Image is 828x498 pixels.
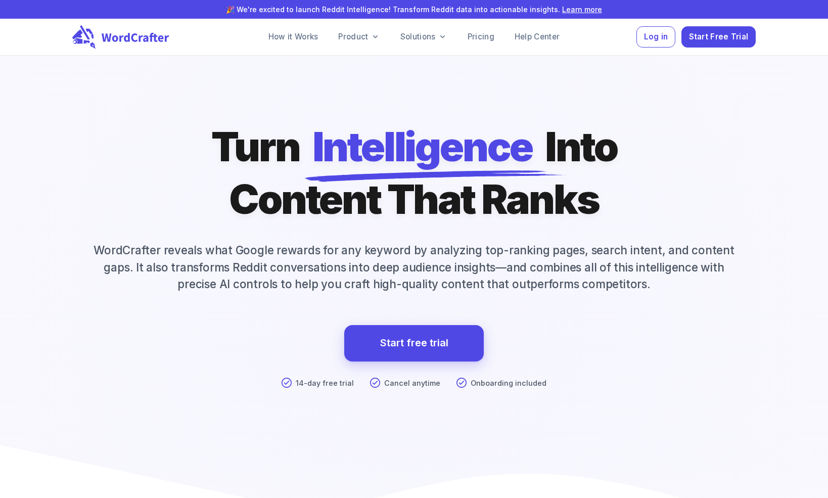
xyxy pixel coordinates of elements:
[459,27,502,47] a: Pricing
[644,30,668,44] span: Log in
[380,334,448,352] a: Start free trial
[384,378,440,389] p: Cancel anytime
[507,27,568,47] a: Help Center
[211,120,617,225] h1: Turn Into Content That Ranks
[689,30,749,44] span: Start Free Trial
[296,378,354,389] p: 14-day free trial
[330,27,388,47] a: Product
[471,378,546,389] p: Onboarding included
[392,27,455,47] a: Solutions
[681,26,756,48] button: Start Free Trial
[636,26,675,48] button: Log in
[260,27,327,47] a: How it Works
[562,5,602,14] a: Learn more
[344,325,484,361] a: Start free trial
[72,242,756,293] p: WordCrafter reveals what Google rewards for any keyword by analyzing top-ranking pages, search in...
[312,120,533,173] span: Intelligence
[16,4,812,15] p: 🎉 We're excited to launch Reddit Intelligence! Transform Reddit data into actionable insights.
